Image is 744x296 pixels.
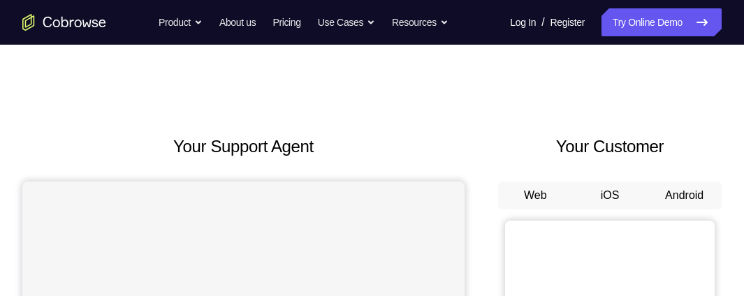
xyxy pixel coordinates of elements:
[498,182,573,209] button: Web
[272,8,300,36] a: Pricing
[22,134,465,159] h2: Your Support Agent
[550,8,585,36] a: Register
[647,182,722,209] button: Android
[510,8,536,36] a: Log In
[318,8,375,36] button: Use Cases
[573,182,648,209] button: iOS
[541,14,544,31] span: /
[601,8,722,36] a: Try Online Demo
[22,14,106,31] a: Go to the home page
[498,134,722,159] h2: Your Customer
[219,8,256,36] a: About us
[159,8,203,36] button: Product
[392,8,448,36] button: Resources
